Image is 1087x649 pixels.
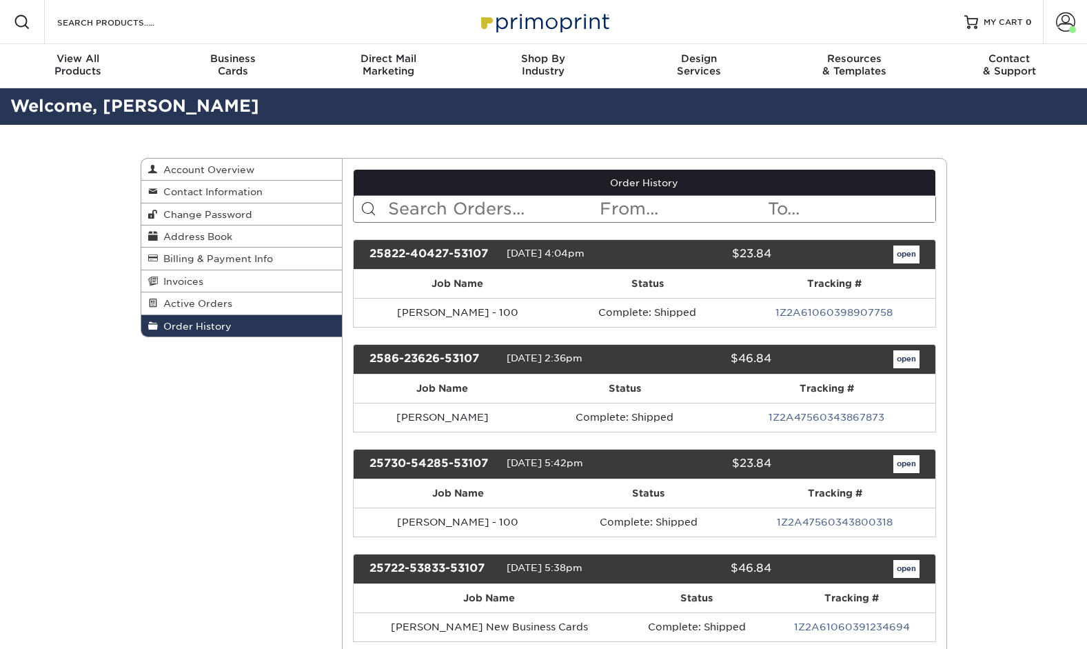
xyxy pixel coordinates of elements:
[354,403,531,432] td: [PERSON_NAME]
[387,196,598,222] input: Search Orders...
[158,298,232,309] span: Active Orders
[155,52,310,65] span: Business
[624,612,768,641] td: Complete: Shipped
[158,276,203,287] span: Invoices
[466,52,621,65] span: Shop By
[311,52,466,65] span: Direct Mail
[141,248,343,270] a: Billing & Payment Info
[893,246,920,263] a: open
[158,209,252,220] span: Change Password
[776,44,931,88] a: Resources& Templates
[634,350,782,368] div: $46.84
[507,248,585,259] span: [DATE] 4:04pm
[507,562,582,573] span: [DATE] 5:38pm
[311,52,466,77] div: Marketing
[562,479,735,508] th: Status
[354,298,562,327] td: [PERSON_NAME] - 100
[562,270,733,298] th: Status
[311,44,466,88] a: Direct MailMarketing
[141,181,343,203] a: Contact Information
[775,307,893,318] a: 1Z2A61060398907758
[141,159,343,181] a: Account Overview
[624,584,768,612] th: Status
[531,375,718,403] th: Status
[634,455,782,473] div: $23.84
[354,375,531,403] th: Job Name
[598,196,766,222] input: From...
[354,479,562,508] th: Job Name
[735,479,935,508] th: Tracking #
[354,584,624,612] th: Job Name
[893,455,920,473] a: open
[56,14,190,30] input: SEARCH PRODUCTS.....
[733,270,935,298] th: Tracking #
[354,270,562,298] th: Job Name
[893,560,920,578] a: open
[475,7,613,37] img: Primoprint
[893,350,920,368] a: open
[562,508,735,537] td: Complete: Shipped
[359,350,507,368] div: 2586-23626-53107
[158,186,263,197] span: Contact Information
[359,455,507,473] div: 25730-54285-53107
[984,17,1023,28] span: MY CART
[354,612,624,641] td: [PERSON_NAME] New Business Cards
[158,321,232,332] span: Order History
[158,253,273,264] span: Billing & Payment Info
[562,298,733,327] td: Complete: Shipped
[155,44,310,88] a: BusinessCards
[766,196,935,222] input: To...
[531,403,718,432] td: Complete: Shipped
[155,52,310,77] div: Cards
[794,621,910,632] a: 1Z2A61060391234694
[354,170,935,196] a: Order History
[634,560,782,578] div: $46.84
[354,508,562,537] td: [PERSON_NAME] - 100
[932,44,1087,88] a: Contact& Support
[158,231,232,242] span: Address Book
[141,292,343,314] a: Active Orders
[158,164,254,175] span: Account Overview
[776,52,931,77] div: & Templates
[621,52,776,77] div: Services
[141,203,343,226] a: Change Password
[466,52,621,77] div: Industry
[932,52,1087,77] div: & Support
[1026,17,1032,27] span: 0
[507,352,582,363] span: [DATE] 2:36pm
[621,44,776,88] a: DesignServices
[141,226,343,248] a: Address Book
[359,246,507,263] div: 25822-40427-53107
[141,315,343,337] a: Order History
[776,52,931,65] span: Resources
[769,584,935,612] th: Tracking #
[141,270,343,292] a: Invoices
[634,246,782,263] div: $23.84
[777,517,893,528] a: 1Z2A47560343800318
[621,52,776,65] span: Design
[718,375,935,403] th: Tracking #
[507,457,583,468] span: [DATE] 5:42pm
[769,412,884,423] a: 1Z2A47560343867873
[359,560,507,578] div: 25722-53833-53107
[466,44,621,88] a: Shop ByIndustry
[932,52,1087,65] span: Contact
